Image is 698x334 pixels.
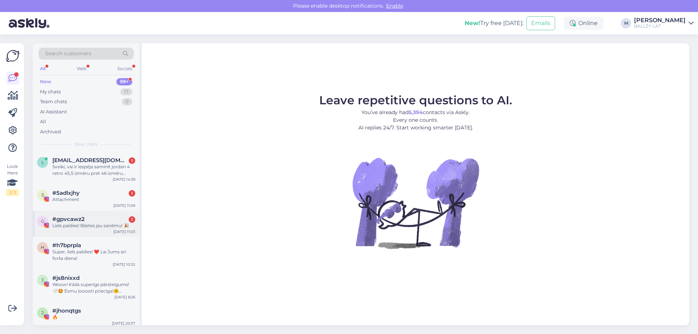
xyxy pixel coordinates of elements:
[40,108,67,116] div: AI Assistant
[40,128,61,136] div: Archived
[41,310,44,315] span: j
[52,281,135,294] div: Woow! Kāds superīgs pārsteigums! 🤍🤩 Esmu ļooooti priecīga!🤗 Tuvāko dienu laikā veikšu izvēli.
[52,249,135,262] div: Super, liels paldies! ❤️ Lai Jums arī forša diena!
[116,78,132,85] div: 99+
[40,118,46,125] div: All
[564,17,603,30] div: Online
[40,78,51,85] div: New
[52,216,85,222] span: #gpvcawz2
[634,17,686,23] div: [PERSON_NAME]
[350,137,481,268] img: No Chat active
[52,190,80,196] span: #5adlxjhy
[129,190,135,197] div: 1
[319,109,512,132] p: You’ve already had contacts via Askly. Every one counts. AI replies 24/7. Start working smarter [...
[113,229,135,234] div: [DATE] 11:03
[52,275,80,281] span: #js8nixxd
[409,109,423,116] b: 5,394
[113,262,135,267] div: [DATE] 10:52
[52,242,81,249] span: #h7bprpla
[52,307,81,314] span: #jhonqtgs
[39,64,47,73] div: All
[621,18,631,28] div: M
[40,98,67,105] div: Team chats
[52,164,135,177] div: Sveiki, vai ir iespēja saminīt jordan 4 retro 45,5 izmēru pret 46 izmēru nepērkot no jauna botas ...
[6,189,19,196] div: 2 / 3
[526,16,555,30] button: Emails
[465,19,523,28] div: Try free [DATE]:
[116,64,134,73] div: Socials
[52,196,135,203] div: Attachment
[115,294,135,300] div: [DATE] 8:26
[41,192,44,198] span: 5
[129,216,135,223] div: 1
[41,245,44,250] span: h
[384,3,405,9] span: Enable
[41,277,44,283] span: j
[634,17,694,29] a: [PERSON_NAME]BALLZY LAT
[52,314,135,321] div: 🔥
[319,93,512,107] span: Leave repetitive questions to AI.
[40,88,61,96] div: My chats
[45,50,91,57] span: Search customers
[6,163,19,196] div: Look Here
[41,218,44,224] span: g
[75,64,88,73] div: Web
[113,203,135,208] div: [DATE] 11:09
[465,20,480,27] b: New!
[113,177,135,182] div: [DATE] 14:38
[112,321,135,326] div: [DATE] 20:57
[75,141,98,148] span: New chats
[122,98,132,105] div: 0
[129,157,135,164] div: 1
[41,160,44,165] span: l
[6,49,20,63] img: Askly Logo
[634,23,686,29] div: BALLZY LAT
[52,157,128,164] span: leimuss93@gmail.com
[52,222,135,229] div: Liels paldies! Biļetes jau saņēmu! 🎉
[120,88,132,96] div: 17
